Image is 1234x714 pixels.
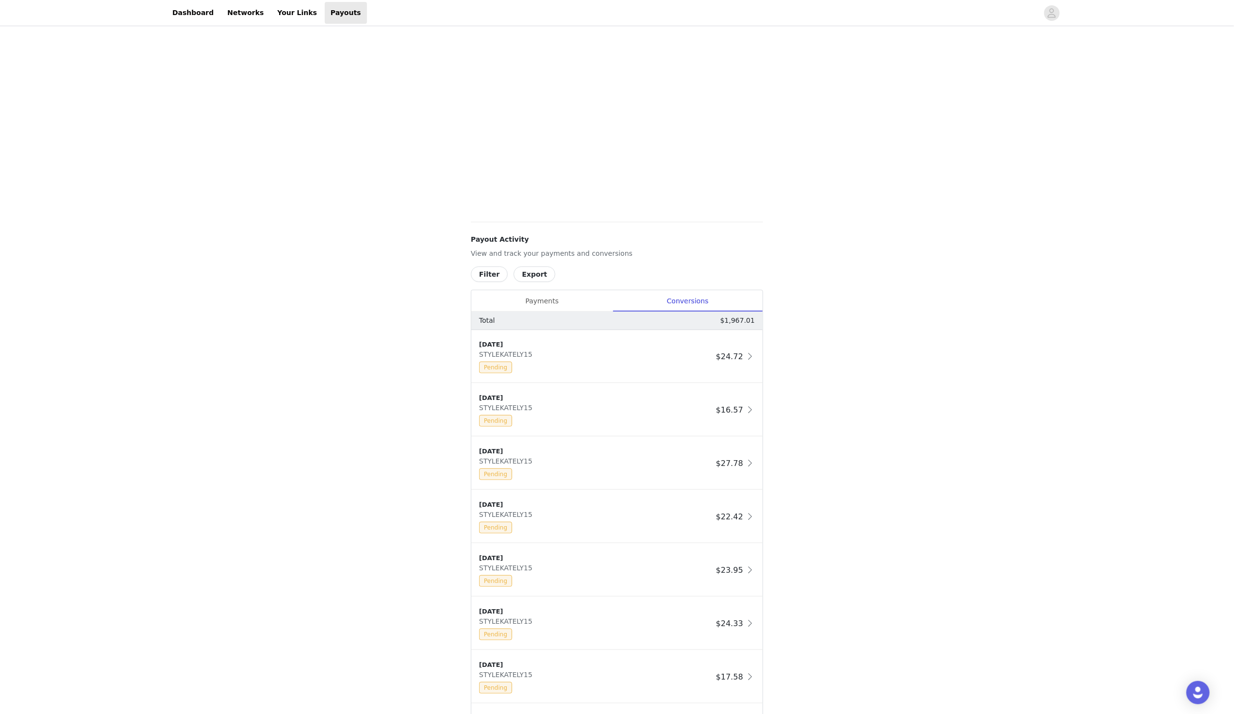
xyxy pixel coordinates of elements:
[479,415,512,427] span: Pending
[720,315,755,326] p: $1,967.01
[471,437,763,490] div: clickable-list-item
[479,393,712,403] div: [DATE]
[471,650,763,704] div: clickable-list-item
[479,617,536,625] span: STYLEKATELY15
[479,682,512,694] span: Pending
[479,447,712,456] div: [DATE]
[479,575,512,587] span: Pending
[716,565,743,575] span: $23.95
[471,597,763,650] div: clickable-list-item
[471,266,508,282] button: Filter
[471,544,763,597] div: clickable-list-item
[1186,681,1210,704] div: Open Intercom Messenger
[613,290,763,312] div: Conversions
[479,362,512,373] span: Pending
[471,330,763,383] div: clickable-list-item
[716,459,743,468] span: $27.78
[479,564,536,572] span: STYLEKATELY15
[471,234,763,245] h4: Payout Activity
[479,315,495,326] p: Total
[479,660,712,670] div: [DATE]
[479,457,536,465] span: STYLEKATELY15
[471,490,763,544] div: clickable-list-item
[479,511,536,518] span: STYLEKATELY15
[716,512,743,521] span: $22.42
[271,2,323,24] a: Your Links
[514,266,555,282] button: Export
[479,350,536,358] span: STYLEKATELY15
[479,553,712,563] div: [DATE]
[1047,5,1056,21] div: avatar
[716,672,743,681] span: $17.58
[479,607,712,616] div: [DATE]
[221,2,269,24] a: Networks
[479,629,512,640] span: Pending
[716,352,743,361] span: $24.72
[471,249,763,259] p: View and track your payments and conversions
[479,500,712,510] div: [DATE]
[471,383,763,437] div: clickable-list-item
[479,671,536,679] span: STYLEKATELY15
[471,290,613,312] div: Payments
[716,405,743,415] span: $16.57
[716,619,743,628] span: $24.33
[479,404,536,412] span: STYLEKATELY15
[167,2,219,24] a: Dashboard
[479,522,512,533] span: Pending
[479,468,512,480] span: Pending
[325,2,367,24] a: Payouts
[479,340,712,349] div: [DATE]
